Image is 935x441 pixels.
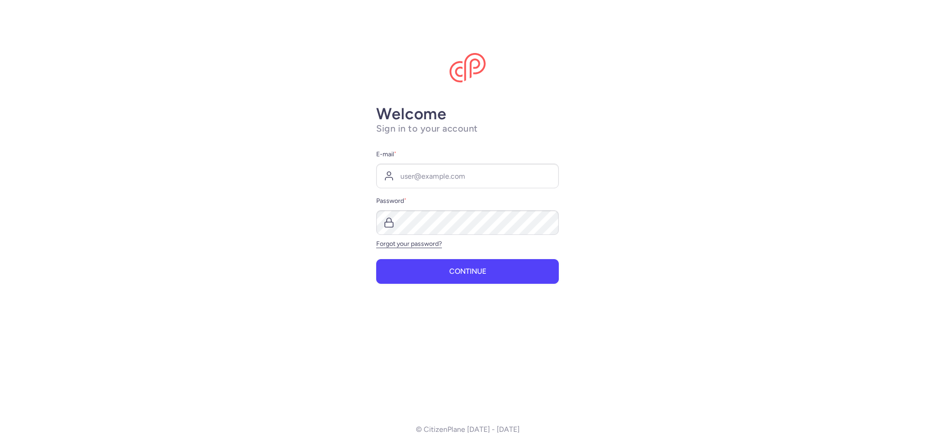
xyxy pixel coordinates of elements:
[376,259,559,284] button: Continue
[449,53,486,83] img: CitizenPlane logo
[376,164,559,188] input: user@example.com
[376,196,559,207] label: Password
[376,104,446,123] strong: Welcome
[376,149,559,160] label: E-mail
[449,267,486,276] span: Continue
[376,123,559,134] h1: Sign in to your account
[416,425,520,434] p: © CitizenPlane [DATE] - [DATE]
[376,240,442,248] a: Forgot your password?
